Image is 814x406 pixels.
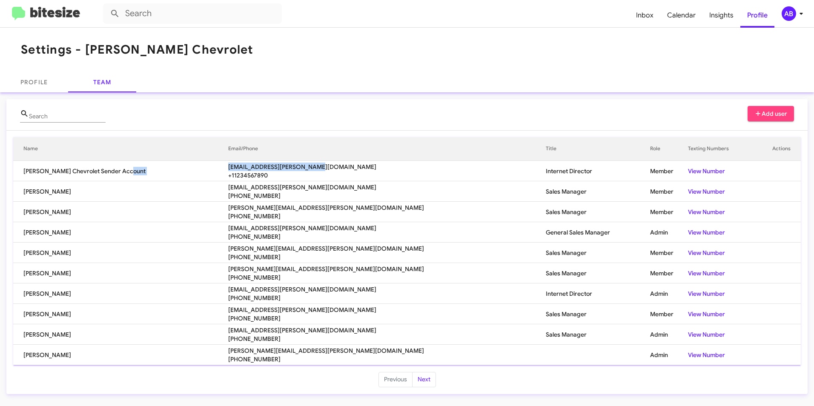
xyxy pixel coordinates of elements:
[688,290,725,297] a: View Number
[754,137,801,161] th: Actions
[13,283,228,304] td: [PERSON_NAME]
[688,310,725,318] a: View Number
[650,202,688,222] td: Member
[228,253,546,261] span: [PHONE_NUMBER]
[228,285,546,294] span: [EMAIL_ADDRESS][PERSON_NAME][DOMAIN_NAME]
[650,137,688,161] th: Role
[688,331,725,338] a: View Number
[754,106,788,121] span: Add user
[650,243,688,263] td: Member
[688,249,725,257] a: View Number
[650,345,688,365] td: Admin
[546,137,650,161] th: Title
[13,345,228,365] td: [PERSON_NAME]
[228,265,546,273] span: [PERSON_NAME][EMAIL_ADDRESS][PERSON_NAME][DOMAIN_NAME]
[13,181,228,202] td: [PERSON_NAME]
[650,161,688,181] td: Member
[228,171,546,180] span: +11234567890
[68,72,136,92] a: Team
[412,372,436,387] button: Next
[546,263,650,283] td: Sales Manager
[650,263,688,283] td: Member
[228,224,546,232] span: [EMAIL_ADDRESS][PERSON_NAME][DOMAIN_NAME]
[546,222,650,243] td: General Sales Manager
[228,183,546,192] span: [EMAIL_ADDRESS][PERSON_NAME][DOMAIN_NAME]
[228,244,546,253] span: [PERSON_NAME][EMAIL_ADDRESS][PERSON_NAME][DOMAIN_NAME]
[103,3,282,24] input: Search
[13,161,228,181] td: [PERSON_NAME] Chevrolet Sender Account
[29,113,106,120] input: Name or Email
[13,263,228,283] td: [PERSON_NAME]
[546,324,650,345] td: Sales Manager
[688,229,725,236] a: View Number
[688,208,725,216] a: View Number
[650,222,688,243] td: Admin
[13,222,228,243] td: [PERSON_NAME]
[546,243,650,263] td: Sales Manager
[13,243,228,263] td: [PERSON_NAME]
[228,326,546,335] span: [EMAIL_ADDRESS][PERSON_NAME][DOMAIN_NAME]
[660,3,702,28] a: Calendar
[13,137,228,161] th: Name
[546,283,650,304] td: Internet Director
[228,346,546,355] span: [PERSON_NAME][EMAIL_ADDRESS][PERSON_NAME][DOMAIN_NAME]
[228,335,546,343] span: [PHONE_NUMBER]
[228,203,546,212] span: [PERSON_NAME][EMAIL_ADDRESS][PERSON_NAME][DOMAIN_NAME]
[546,202,650,222] td: Sales Manager
[228,232,546,241] span: [PHONE_NUMBER]
[228,314,546,323] span: [PHONE_NUMBER]
[228,294,546,302] span: [PHONE_NUMBER]
[228,273,546,282] span: [PHONE_NUMBER]
[748,106,794,121] button: Add user
[688,269,725,277] a: View Number
[650,283,688,304] td: Admin
[228,355,546,363] span: [PHONE_NUMBER]
[13,304,228,324] td: [PERSON_NAME]
[650,304,688,324] td: Member
[546,304,650,324] td: Sales Manager
[774,6,805,21] button: AB
[688,351,725,359] a: View Number
[650,324,688,345] td: Admin
[546,161,650,181] td: Internet Director
[13,202,228,222] td: [PERSON_NAME]
[782,6,796,21] div: AB
[228,137,546,161] th: Email/Phone
[740,3,774,28] a: Profile
[688,167,725,175] a: View Number
[228,212,546,220] span: [PHONE_NUMBER]
[228,163,546,171] span: [EMAIL_ADDRESS][PERSON_NAME][DOMAIN_NAME]
[688,188,725,195] a: View Number
[228,192,546,200] span: [PHONE_NUMBER]
[21,43,254,57] h1: Settings - [PERSON_NAME] Chevrolet
[546,181,650,202] td: Sales Manager
[688,137,754,161] th: Texting Numbers
[702,3,740,28] a: Insights
[629,3,660,28] a: Inbox
[13,324,228,345] td: [PERSON_NAME]
[228,306,546,314] span: [EMAIL_ADDRESS][PERSON_NAME][DOMAIN_NAME]
[650,181,688,202] td: Member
